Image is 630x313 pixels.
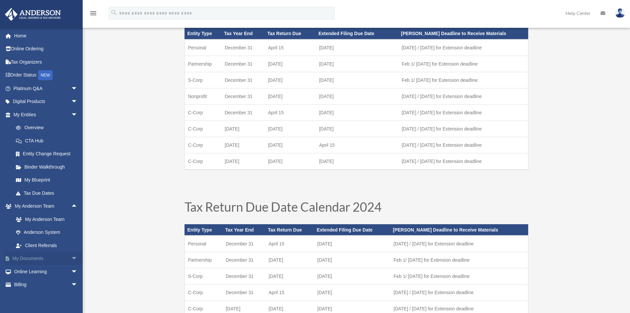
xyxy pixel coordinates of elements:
[314,252,390,268] td: [DATE]
[316,56,399,72] td: [DATE]
[265,224,314,235] th: Tax Return Due
[222,72,265,88] td: December 31
[314,268,390,285] td: [DATE]
[185,224,223,235] th: Entity Type
[71,265,84,279] span: arrow_drop_down
[314,224,390,235] th: Extended Filing Due Date
[5,29,88,42] a: Home
[5,278,88,291] a: Billingarrow_drop_down
[185,88,222,104] td: Nonprofit
[399,137,528,153] td: [DATE] / [DATE] for Extension deadline
[222,153,265,170] td: [DATE]
[314,285,390,301] td: [DATE]
[89,12,97,17] a: menu
[316,104,399,121] td: [DATE]
[110,9,118,16] i: search
[223,252,266,268] td: December 31
[185,268,223,285] td: S-Corp
[399,56,528,72] td: Feb 1/ [DATE] for Extension deadline
[265,72,316,88] td: [DATE]
[265,235,314,252] td: April 15
[222,137,265,153] td: [DATE]
[223,268,266,285] td: December 31
[71,108,84,122] span: arrow_drop_down
[265,88,316,104] td: [DATE]
[223,224,266,235] th: Tax Year End
[316,88,399,104] td: [DATE]
[265,268,314,285] td: [DATE]
[185,153,222,170] td: C-Corp
[9,174,88,187] a: My Blueprint
[5,82,88,95] a: Platinum Q&Aarrow_drop_down
[5,95,88,108] a: Digital Productsarrow_drop_down
[222,28,265,39] th: Tax Year End
[314,235,390,252] td: [DATE]
[265,153,316,170] td: [DATE]
[185,137,222,153] td: C-Corp
[222,39,265,56] td: December 31
[185,56,222,72] td: Partnership
[9,121,88,134] a: Overview
[265,28,316,39] th: Tax Return Due
[316,153,399,170] td: [DATE]
[399,88,528,104] td: [DATE] / [DATE] for Extension deadline
[316,72,399,88] td: [DATE]
[399,72,528,88] td: Feb 1/ [DATE] for Extension deadline
[9,213,88,226] a: My Anderson Team
[5,265,88,278] a: Online Learningarrow_drop_down
[265,121,316,137] td: [DATE]
[316,137,399,153] td: April 15
[185,252,223,268] td: Partnership
[71,200,84,213] span: arrow_drop_up
[390,235,528,252] td: [DATE] / [DATE] for Extension deadline
[222,104,265,121] td: December 31
[5,69,88,82] a: Order StatusNEW
[222,121,265,137] td: [DATE]
[185,285,223,301] td: C-Corp
[390,285,528,301] td: [DATE] / [DATE] for Extension deadline
[185,104,222,121] td: C-Corp
[316,121,399,137] td: [DATE]
[3,8,63,21] img: Anderson Advisors Platinum Portal
[265,39,316,56] td: April 15
[615,8,625,18] img: User Pic
[399,104,528,121] td: [DATE] / [DATE] for Extension deadline
[71,82,84,95] span: arrow_drop_down
[9,239,88,252] a: Client Referrals
[9,134,88,147] a: CTA Hub
[265,285,314,301] td: April 15
[185,200,528,216] h1: Tax Return Due Date Calendar 2024
[265,137,316,153] td: [DATE]
[390,252,528,268] td: Feb 1/ [DATE] for Extension deadline
[399,28,528,39] th: [PERSON_NAME] Deadline to Receive Materials
[399,121,528,137] td: [DATE] / [DATE] for Extension deadline
[71,278,84,292] span: arrow_drop_down
[5,108,88,121] a: My Entitiesarrow_drop_down
[5,200,88,213] a: My Anderson Teamarrow_drop_up
[89,9,97,17] i: menu
[265,104,316,121] td: April 15
[9,226,88,239] a: Anderson System
[9,160,88,174] a: Binder Walkthrough
[223,235,266,252] td: December 31
[265,252,314,268] td: [DATE]
[390,268,528,285] td: Feb 1/ [DATE] for Extension deadline
[399,39,528,56] td: [DATE] / [DATE] for Extension deadline
[390,224,528,235] th: [PERSON_NAME] Deadline to Receive Materials
[185,39,222,56] td: Personal
[71,252,84,266] span: arrow_drop_down
[185,72,222,88] td: S-Corp
[5,42,88,56] a: Online Ordering
[71,95,84,109] span: arrow_drop_down
[185,235,223,252] td: Personal
[222,88,265,104] td: December 31
[9,147,88,161] a: Entity Change Request
[316,39,399,56] td: [DATE]
[5,252,88,265] a: My Documentsarrow_drop_down
[185,121,222,137] td: C-Corp
[222,56,265,72] td: December 31
[399,153,528,170] td: [DATE] / [DATE] for Extension deadline
[9,186,84,200] a: Tax Due Dates
[223,285,266,301] td: December 31
[5,55,88,69] a: Tax Organizers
